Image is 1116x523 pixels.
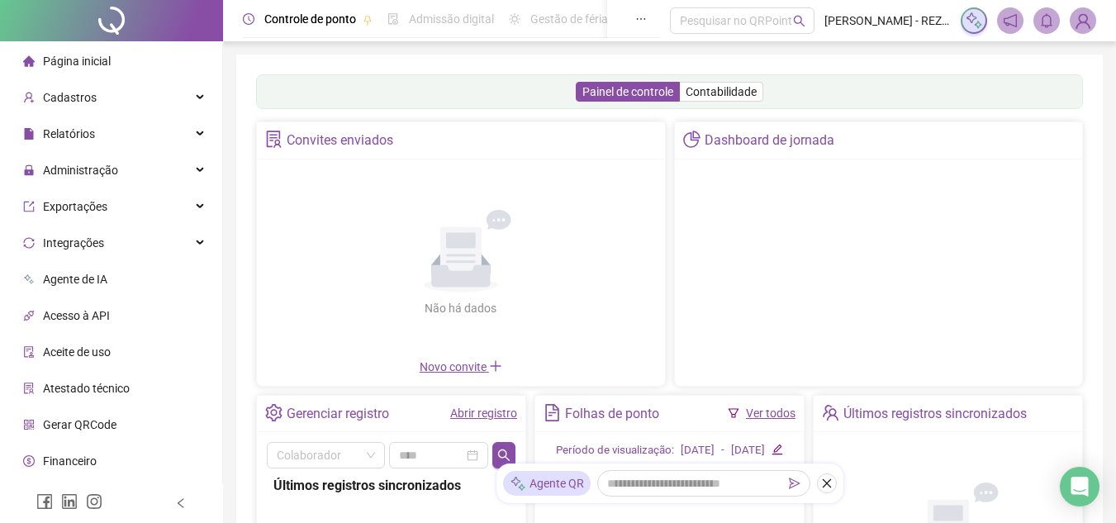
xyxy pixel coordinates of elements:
span: search [497,449,511,462]
span: Admissão digital [409,12,494,26]
span: Integrações [43,236,104,250]
span: audit [23,346,35,358]
div: Open Intercom Messenger [1060,467,1099,506]
span: Controle de ponto [264,12,356,26]
span: left [175,497,187,509]
span: Acesso à API [43,309,110,322]
span: Página inicial [43,55,111,68]
span: Gerar QRCode [43,418,116,431]
span: close [821,478,833,489]
div: [DATE] [731,442,765,459]
span: Financeiro [43,454,97,468]
div: Folhas de ponto [565,400,659,428]
span: sync [23,237,35,249]
span: Exportações [43,200,107,213]
div: Não há dados [385,299,537,317]
span: ellipsis [635,13,647,25]
div: Convites enviados [287,126,393,155]
div: Últimos registros sincronizados [273,475,509,496]
span: bell [1039,13,1054,28]
span: pushpin [363,15,373,25]
span: file-done [387,13,399,25]
span: user-add [23,92,35,103]
a: Abrir registro [450,407,517,420]
span: Atestado técnico [43,382,130,395]
span: edit [772,444,782,454]
span: Administração [43,164,118,177]
div: Agente QR [503,471,591,496]
span: send [789,478,800,489]
span: Gestão de férias [530,12,614,26]
span: dollar [23,455,35,467]
span: search [793,15,805,27]
div: - [721,442,724,459]
img: sparkle-icon.fc2bf0ac1784a2077858766a79e2daf3.svg [965,12,983,30]
span: facebook [36,493,53,510]
span: plus [489,359,502,373]
span: filter [728,407,739,419]
span: Painel de controle [582,85,673,98]
span: clock-circle [243,13,254,25]
span: team [822,404,839,421]
img: 84933 [1071,8,1095,33]
span: lock [23,164,35,176]
span: Agente de IA [43,273,107,286]
div: [DATE] [681,442,715,459]
span: solution [265,131,283,148]
span: file-text [544,404,561,421]
span: instagram [86,493,102,510]
span: Aceite de uso [43,345,111,359]
span: Cadastros [43,91,97,104]
span: pie-chart [683,131,700,148]
span: home [23,55,35,67]
span: Relatórios [43,127,95,140]
span: setting [265,404,283,421]
span: Novo convite [420,360,502,373]
span: Contabilidade [686,85,757,98]
img: sparkle-icon.fc2bf0ac1784a2077858766a79e2daf3.svg [510,475,526,492]
div: Últimos registros sincronizados [843,400,1027,428]
span: qrcode [23,419,35,430]
div: Gerenciar registro [287,400,389,428]
div: Período de visualização: [556,442,674,459]
span: solution [23,383,35,394]
span: file [23,128,35,140]
div: Dashboard de jornada [705,126,834,155]
span: notification [1003,13,1018,28]
span: sun [509,13,520,25]
span: api [23,310,35,321]
span: [PERSON_NAME] - REZUT GESTÃO CONDOMINIAL [824,12,951,30]
span: linkedin [61,493,78,510]
span: export [23,201,35,212]
a: Ver todos [746,407,795,420]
